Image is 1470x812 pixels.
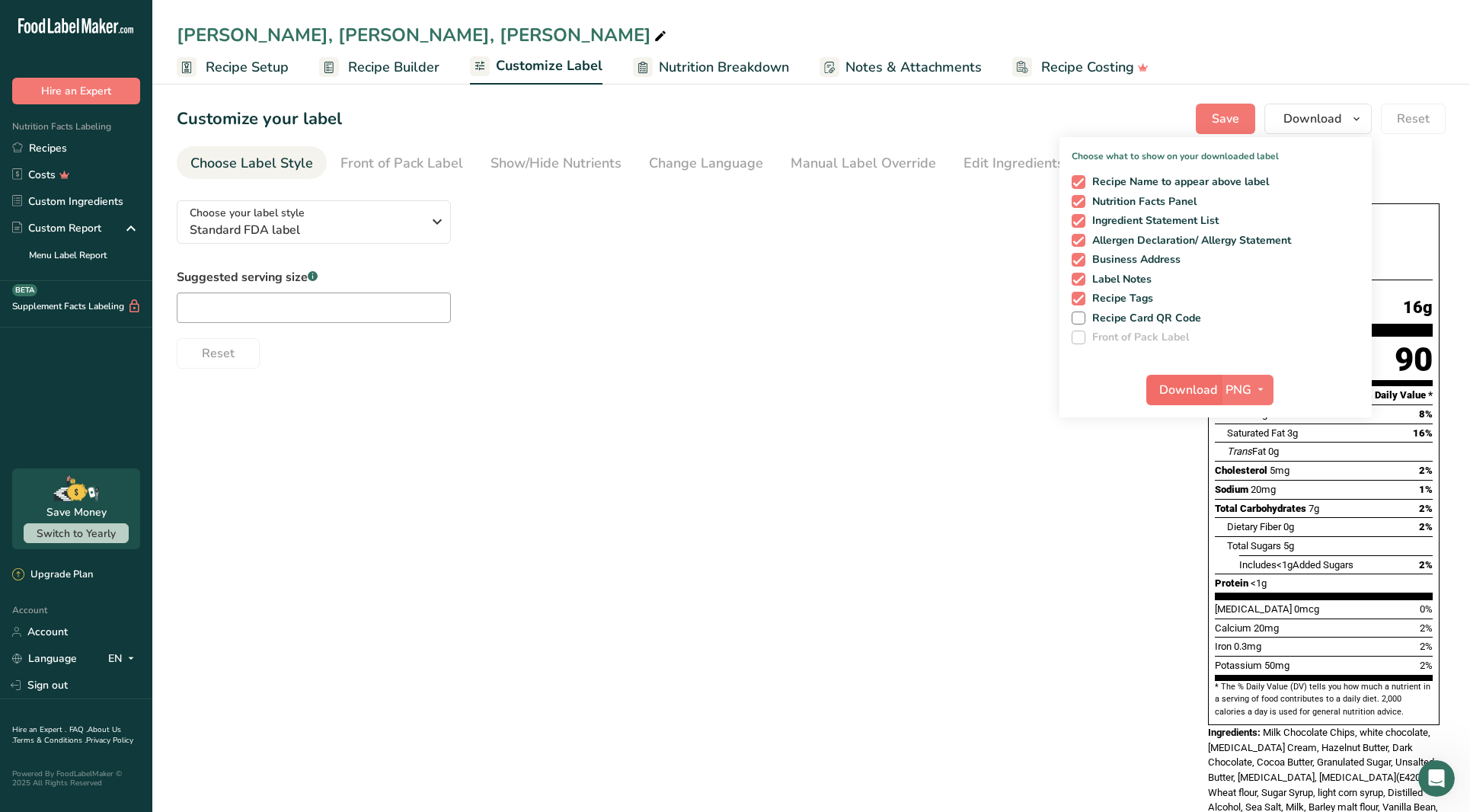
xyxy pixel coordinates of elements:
a: Terms & Conditions . [13,735,86,746]
span: 2% [1420,660,1433,671]
span: Download [1283,110,1341,128]
div: Upgrade Plan [12,567,93,583]
span: Recipe Name to appear above label [1085,175,1270,189]
a: Customize Label [470,49,602,85]
button: Home [238,6,267,35]
span: 20mg [1251,484,1276,495]
div: [PERSON_NAME] • [DATE] [24,236,144,245]
div: Hi [PERSON_NAME] [24,97,238,112]
div: Custom Report [12,220,101,236]
span: Fat [1227,446,1266,457]
button: Switch to Yearly [24,523,129,543]
span: 20mg [1254,622,1279,634]
span: 0% [1420,603,1433,615]
span: Iron [1215,641,1232,652]
a: Recipe Costing [1012,50,1149,85]
span: 7g [1309,503,1319,514]
div: Close [267,6,295,34]
span: 5g [1283,540,1294,551]
span: Nutrition Breakdown [659,57,789,78]
button: PNG [1221,375,1273,405]
a: Language [12,645,77,672]
span: Sodium [1215,484,1248,495]
span: 16g [1403,299,1433,318]
div: If you’ve got any questions or need a hand, I’m here to help! [24,157,238,202]
div: Let’s chat! 👇 [24,209,238,225]
span: 50mg [1264,660,1289,671]
a: Notes & Attachments [820,50,982,85]
span: Download [1159,381,1217,399]
span: Front of Pack Label [1085,331,1190,344]
div: Change Language [649,153,763,174]
span: 8% [1419,408,1433,420]
span: Total Sugars [1227,540,1281,551]
h1: [PERSON_NAME] [74,8,173,19]
span: 1% [1419,484,1433,495]
button: Download [1264,104,1372,134]
section: * The % Daily Value (DV) tells you how much a nutrient in a serving of food contributes to a dail... [1215,681,1433,718]
a: Privacy Policy [86,735,133,746]
span: Recipe Card QR Code [1085,312,1202,325]
div: [PERSON_NAME], [PERSON_NAME], [PERSON_NAME] [177,21,669,49]
span: Protein [1215,577,1248,589]
button: Reset [177,338,260,369]
span: 2% [1420,622,1433,634]
button: Emoji picker [24,499,36,511]
div: Rana says… [12,88,292,267]
span: Label Notes [1085,273,1152,286]
span: 0g [1283,521,1294,532]
span: 3g [1287,427,1298,439]
span: Recipe Setup [206,57,289,78]
span: Notes & Attachments [845,57,982,78]
button: go back [10,6,39,35]
span: [MEDICAL_DATA] [1215,603,1292,615]
label: Suggested serving size [177,268,451,286]
span: Ingredient Statement List [1085,214,1219,228]
div: Edit Ingredients/Allergens List [963,153,1157,174]
span: Potassium [1215,660,1262,671]
span: 5mg [1270,465,1289,476]
span: Reset [202,344,235,363]
span: Reset [1397,110,1430,128]
span: <1g [1277,559,1293,571]
span: PNG [1226,381,1251,399]
span: Allergen Declaration/ Allergy Statement [1085,234,1292,248]
span: Cholesterol [1215,465,1267,476]
span: <1g [1251,577,1267,589]
div: Powered By FoodLabelMaker © 2025 All Rights Reserved [12,769,140,788]
button: Hire an Expert [12,78,140,104]
button: Download [1146,375,1221,405]
span: 16% [1413,427,1433,439]
h1: Customize your label [177,107,342,132]
a: About Us . [12,724,121,746]
div: Front of Pack Label [340,153,463,174]
span: Switch to Yearly [37,526,116,541]
span: Choose your label style [190,205,305,221]
span: Business Address [1085,253,1181,267]
span: 2% [1419,503,1433,514]
span: 0.3mg [1234,641,1261,652]
a: Recipe Setup [177,50,289,85]
a: FAQ . [69,724,88,735]
i: Trans [1227,446,1252,457]
span: Dietary Fiber [1227,521,1281,532]
span: 2% [1419,521,1433,532]
div: Save Money [46,504,107,520]
p: Choose what to show on your downloaded label [1059,137,1372,163]
span: 0g [1268,446,1279,457]
span: Standard FDA label [190,221,422,239]
span: Recipe Tags [1085,292,1154,305]
span: 2% [1419,465,1433,476]
p: Active 4h ago [74,19,142,34]
span: Total Carbohydrates [1215,503,1306,514]
span: Recipe Costing [1041,57,1134,78]
button: Reset [1381,104,1446,134]
span: Calcium [1215,622,1251,634]
span: 2% [1419,559,1433,571]
a: Hire an Expert . [12,724,66,735]
span: Nutrition Facts Panel [1085,195,1197,209]
a: Recipe Builder [319,50,439,85]
a: Nutrition Breakdown [633,50,789,85]
textarea: Message… [13,467,292,493]
div: Just checking in! How’s everything going with FLM so far? [24,120,238,149]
